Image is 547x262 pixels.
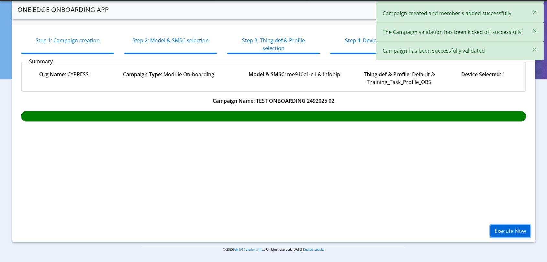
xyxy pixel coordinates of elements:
strong: Thing def & Profile [364,71,409,78]
button: Close [526,23,543,38]
p: Campaign created and member's added successfully [383,9,523,17]
span: × [532,44,537,55]
span: × [532,6,537,17]
p: The Campaign validation has been kicked off successfully! [383,28,523,36]
p: Campaign has been successfully validated [383,47,523,55]
div: : 1 [441,70,525,86]
span: × [532,25,537,36]
a: Step 2: Model & SMSC selection [124,34,217,54]
button: Close [526,4,543,20]
strong: Campaign Type [123,71,161,78]
button: Execute Now [490,225,530,237]
div: : me910c1-e1 & infobip [231,70,357,86]
strong: Model & SMSC [249,71,285,78]
div: : Default & Training_Task_Profile_OBS [357,70,441,86]
p: Summary [27,58,56,65]
a: Step 1: Campaign creation [21,34,114,54]
div: Campaign Name: TEST ONBOARDING 2492025 02 [21,97,526,105]
a: Status website [304,247,324,252]
a: Step 4: Device List Upload [330,34,423,54]
strong: Org Name [39,71,65,78]
a: Step 3: Thing def & Profile selection [227,34,320,54]
p: © 2025 . All rights reserved. [DATE] | [142,247,406,252]
div: : CYPRESS [22,70,106,86]
div: : Module On-boarding [106,70,232,86]
a: One Edge OnBoarding App [17,3,109,16]
button: Close [526,42,543,57]
a: Telit IoT Solutions, Inc. [233,247,264,252]
strong: Device Selected [461,71,500,78]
